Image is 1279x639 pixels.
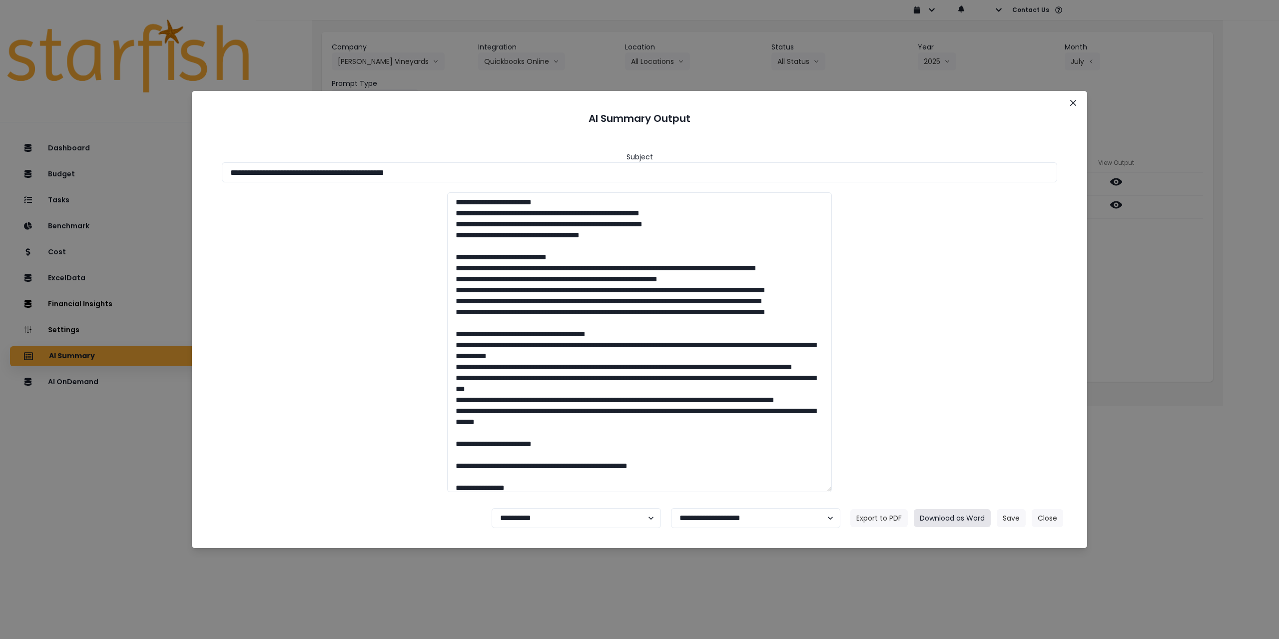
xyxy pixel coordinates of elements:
button: Export to PDF [850,509,908,527]
button: Close [1032,509,1063,527]
button: Save [997,509,1026,527]
button: Download as Word [914,509,991,527]
header: AI Summary Output [204,103,1075,134]
header: Subject [627,152,653,162]
button: Close [1065,95,1081,111]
